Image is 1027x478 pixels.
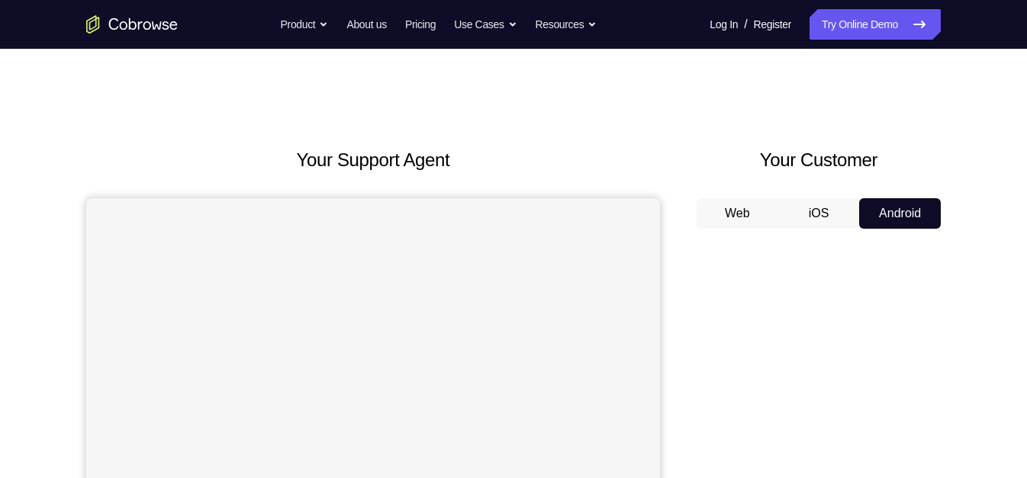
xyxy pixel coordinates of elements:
button: iOS [778,198,860,229]
button: Web [697,198,778,229]
a: Try Online Demo [810,9,941,40]
button: Resources [536,9,597,40]
span: / [744,15,747,34]
button: Product [281,9,329,40]
a: Pricing [405,9,436,40]
a: Log In [710,9,738,40]
a: About us [346,9,386,40]
button: Android [859,198,941,229]
h2: Your Support Agent [86,146,660,174]
a: Go to the home page [86,15,178,34]
a: Register [754,9,791,40]
button: Use Cases [454,9,517,40]
h2: Your Customer [697,146,941,174]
